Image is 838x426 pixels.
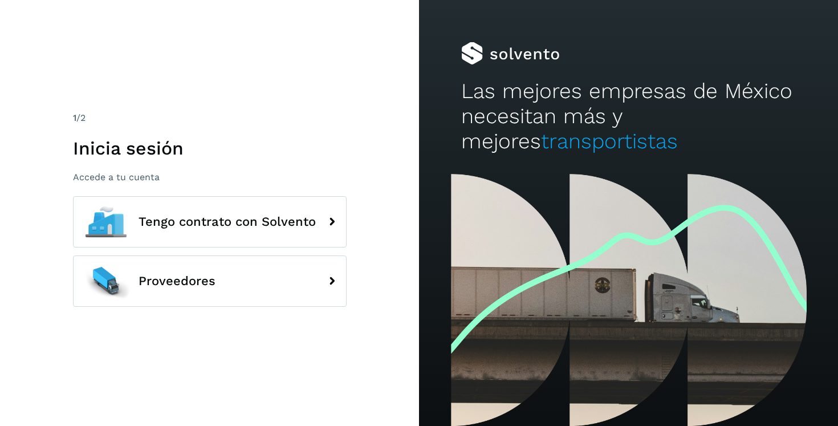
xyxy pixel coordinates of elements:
[73,196,347,248] button: Tengo contrato con Solvento
[73,255,347,307] button: Proveedores
[139,215,316,229] span: Tengo contrato con Solvento
[541,129,678,153] span: transportistas
[73,137,347,159] h1: Inicia sesión
[73,172,347,182] p: Accede a tu cuenta
[461,79,796,155] h2: Las mejores empresas de México necesitan más y mejores
[73,111,347,125] div: /2
[139,274,215,288] span: Proveedores
[73,112,76,123] span: 1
